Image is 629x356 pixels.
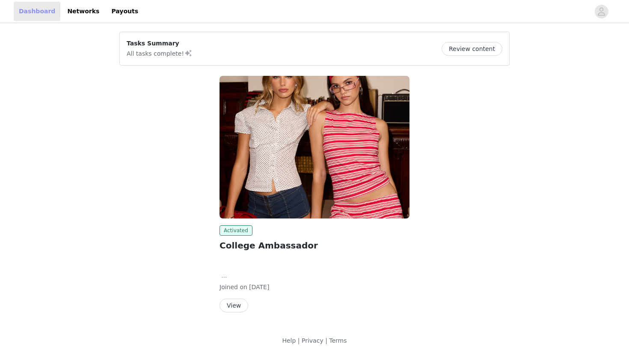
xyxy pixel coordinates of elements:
span: | [298,337,300,344]
span: | [325,337,327,344]
h2: College Ambassador [220,239,409,252]
img: Edikted [220,76,409,218]
span: Joined on [220,284,247,290]
p: All tasks complete! [127,48,193,58]
p: Tasks Summary [127,39,193,48]
a: Networks [62,2,104,21]
a: View [220,302,248,309]
a: Terms [329,337,347,344]
a: Payouts [106,2,143,21]
span: [DATE] [249,284,269,290]
a: Help [282,337,296,344]
a: Privacy [302,337,323,344]
button: Review content [442,42,502,56]
span: Activated [220,225,252,236]
a: Dashboard [14,2,60,21]
div: avatar [597,5,605,18]
button: View [220,299,248,312]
